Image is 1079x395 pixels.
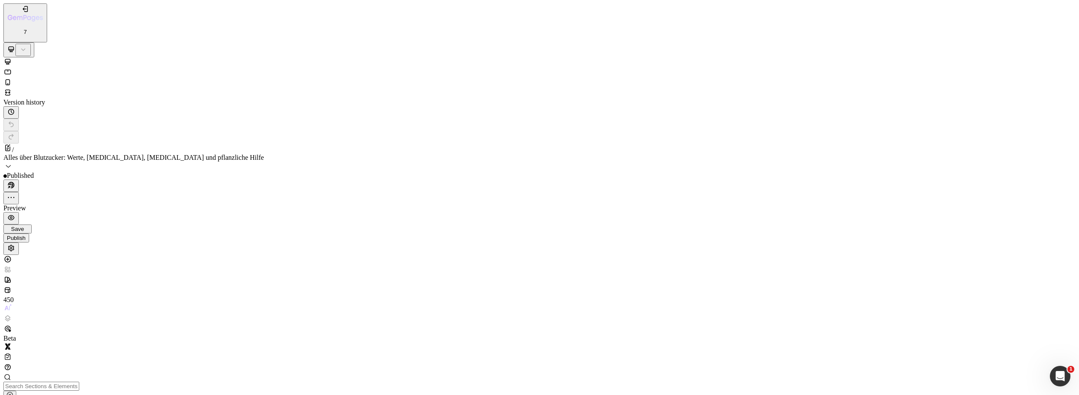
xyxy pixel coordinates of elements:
input: Search Sections & Elements [3,382,79,391]
div: 450 [3,296,21,304]
div: Beta [3,335,21,342]
button: 7 [3,3,47,42]
div: Version history [3,99,1076,106]
div: Publish [7,235,26,241]
span: / [12,146,14,153]
div: Undo/Redo [3,119,1076,144]
p: 7 [8,29,43,35]
button: Publish [3,233,29,242]
span: Alles über Blutzucker: Werte, [MEDICAL_DATA], [MEDICAL_DATA] und pflanzliche Hilfe [3,154,264,161]
span: Save [11,226,24,232]
div: Preview [3,204,1076,212]
span: Published [7,172,34,179]
iframe: Intercom live chat [1050,366,1070,386]
button: Save [3,224,32,233]
span: 1 [1067,366,1074,373]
